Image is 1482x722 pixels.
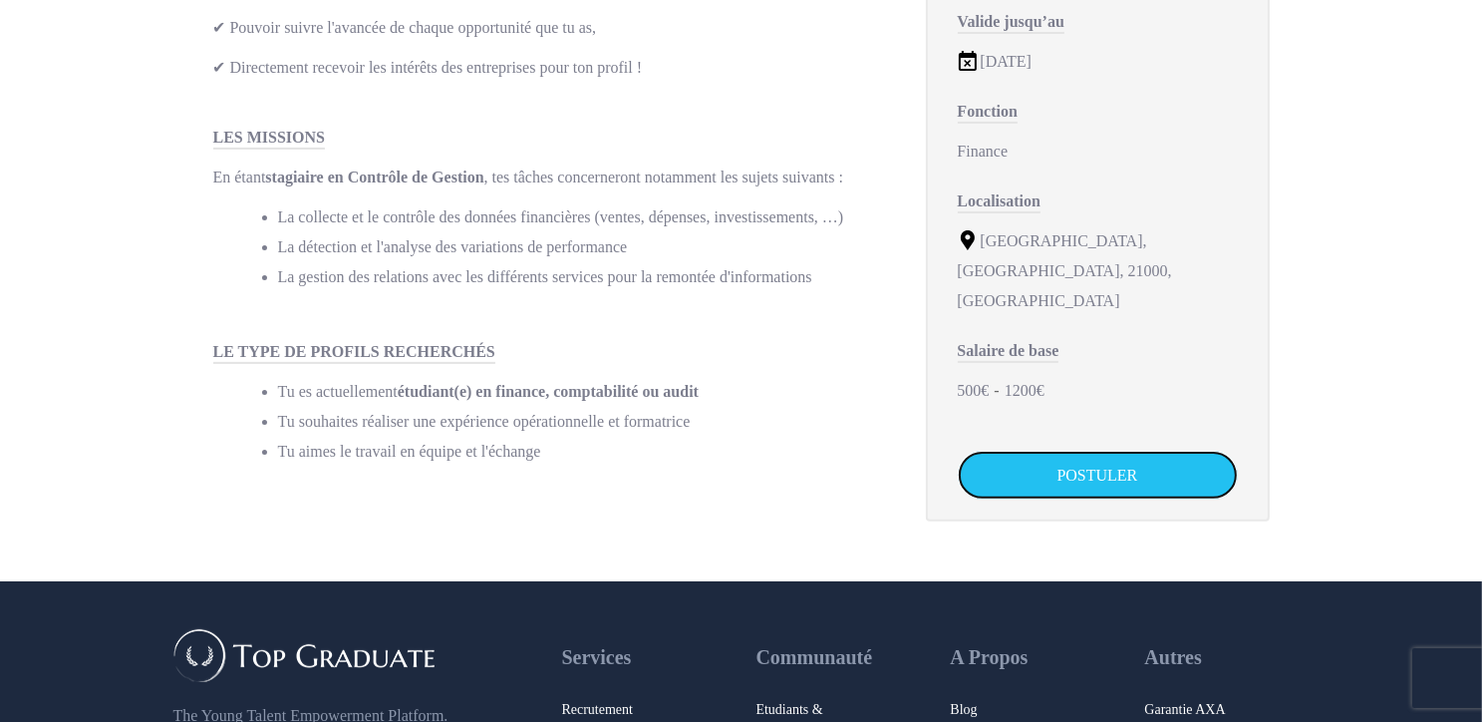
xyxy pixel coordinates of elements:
[213,163,886,192] p: En étant , tes tâches concerneront notamment les sujets suivants :
[958,13,1064,34] span: Valide jusqu’au
[756,643,873,671] span: Communauté
[278,232,886,262] li: La détection et l'analyse des variations de performance
[958,226,1238,316] div: [GEOGRAPHIC_DATA], [GEOGRAPHIC_DATA], 21000, [GEOGRAPHIC_DATA]
[278,202,886,232] li: La collecte et le contrôle des données financières (ventes, dépenses, investissements, …)
[958,192,1041,213] span: Localisation
[958,103,1018,124] span: Fonction
[951,643,1029,671] span: A Propos
[278,437,886,467] li: Tu aimes le travail en équipe et l'échange
[958,47,1238,77] div: [DATE]
[958,376,1238,406] div: 500€ 1200€
[278,407,886,437] li: Tu souhaites réaliser une expérience opérationnelle et formatrice
[562,643,632,671] span: Services
[278,377,886,407] li: Tu es actuellement
[213,129,326,150] span: LES MISSIONS
[1145,643,1202,671] span: Autres
[213,343,495,364] span: LE TYPE DE PROFILS RECHERCHÉS
[958,137,1238,167] div: Finance
[213,53,886,83] p: ✔ Directement recevoir les intérêts des entreprises pour ton profil !
[958,451,1238,500] a: POSTULER
[265,169,483,185] strong: stagiaire en Contrôle de Gestion
[995,382,1000,399] span: -
[213,13,886,43] p: ✔ Pouvoir suivre l'avancée de chaque opportunité que tu as,
[958,342,1059,363] span: Salaire de base
[398,383,699,400] strong: étudiant(e) en finance, comptabilité ou audit
[278,262,886,292] li: La gestion des relations avec les différents services pour la remontée d'informations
